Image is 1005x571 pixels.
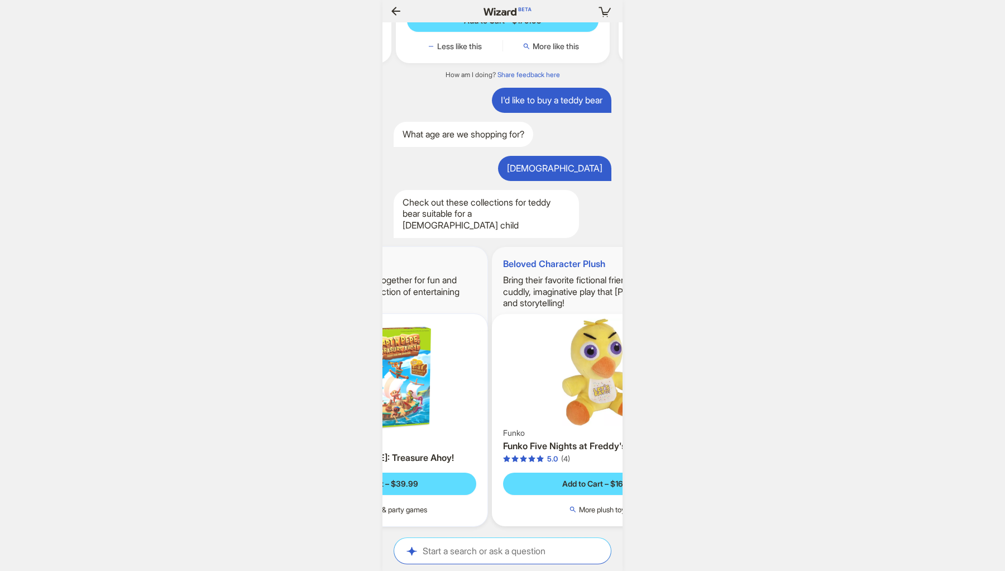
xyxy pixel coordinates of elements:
[520,455,527,463] span: star
[437,41,482,51] span: Less like this
[344,505,427,514] span: More board & party games
[492,88,611,113] div: I'd like to buy a teddy bear
[394,122,533,147] div: What age are we shopping for?
[496,318,701,426] img: Funko Five Nights at Freddy's Chica Plush, 6"
[503,454,558,464] div: 5.0 out of 5 stars
[533,41,579,51] span: More like this
[492,247,706,270] h1: Beloved Character Plush
[511,455,519,463] span: star
[579,505,629,514] span: More plush toys
[503,455,510,463] span: star
[407,41,502,52] button: Less like this
[561,454,570,464] div: (4)
[498,156,611,181] div: [DEMOGRAPHIC_DATA]
[503,440,695,452] h3: Funko Five Nights at Freddy's Chica Plush, 6"
[394,190,579,238] div: Check out these collections for teddy bear suitable for a [DEMOGRAPHIC_DATA] child
[537,455,544,463] span: star
[492,274,706,309] h2: Bring their favorite fictional friends to life with cuddly, imaginative play that [PERSON_NAME] a...
[503,428,525,438] span: Funko
[382,70,623,79] div: How am I doing?
[528,455,535,463] span: star
[503,41,599,52] button: More like this
[497,70,560,79] a: Share feedback here
[547,454,558,464] div: 5.0
[562,479,635,489] span: Add to Cart – $16.99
